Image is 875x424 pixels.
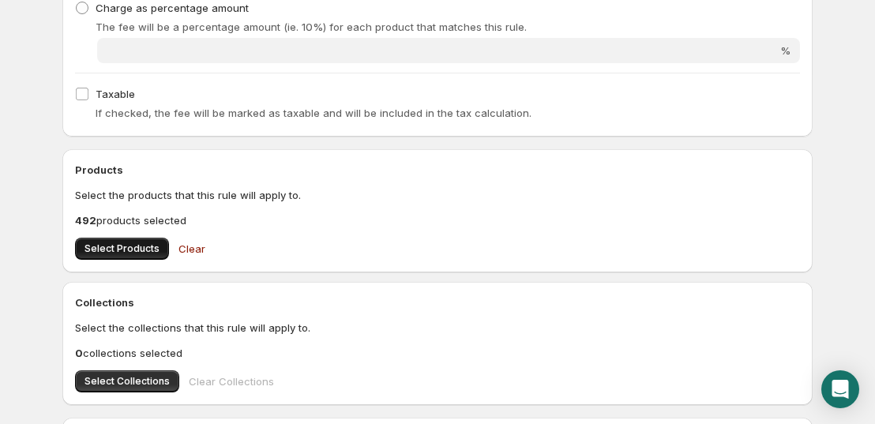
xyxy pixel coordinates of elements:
span: Clear [178,241,205,257]
h2: Collections [75,295,800,310]
button: Select Collections [75,370,179,392]
div: Open Intercom Messenger [821,370,859,408]
b: 0 [75,347,83,359]
p: Select the products that this rule will apply to. [75,187,800,203]
span: Select Products [84,242,160,255]
span: Charge as percentage amount [96,2,249,14]
span: Select Collections [84,375,170,388]
p: collections selected [75,345,800,361]
p: products selected [75,212,800,228]
span: If checked, the fee will be marked as taxable and will be included in the tax calculation. [96,107,531,119]
span: % [780,44,791,57]
p: Select the collections that this rule will apply to. [75,320,800,336]
h2: Products [75,162,800,178]
button: Clear [169,233,215,265]
p: The fee will be a percentage amount (ie. 10%) for each product that matches this rule. [96,19,800,35]
b: 492 [75,214,96,227]
button: Select Products [75,238,169,260]
span: Taxable [96,88,135,100]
